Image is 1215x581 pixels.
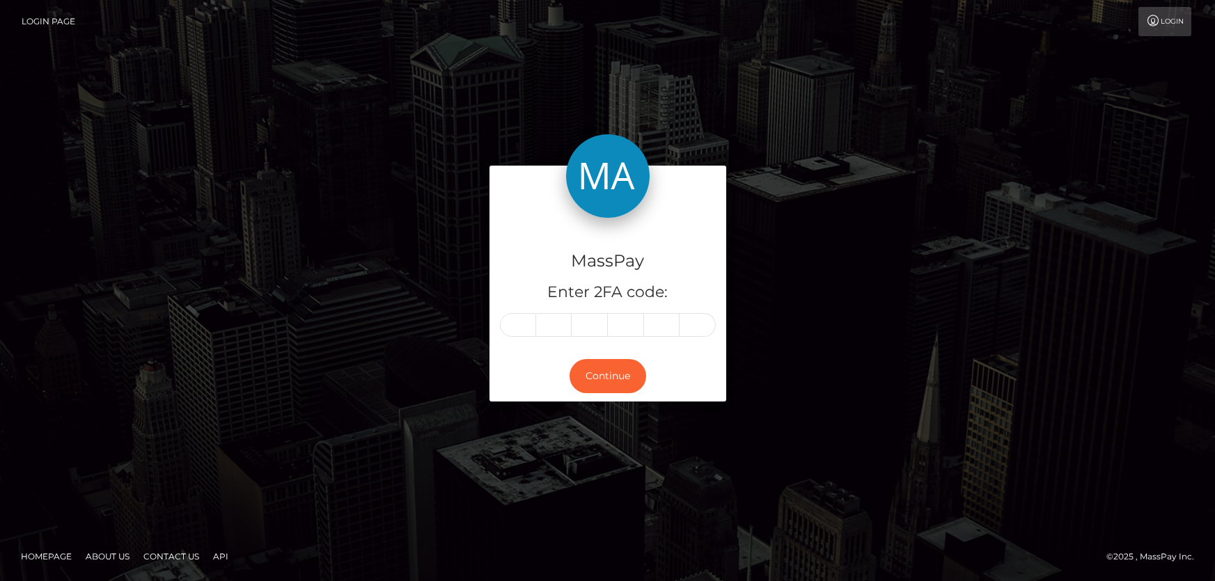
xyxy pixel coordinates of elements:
[570,359,646,393] button: Continue
[15,546,77,567] a: Homepage
[80,546,135,567] a: About Us
[566,134,650,218] img: MassPay
[500,282,716,303] h5: Enter 2FA code:
[500,249,716,273] h4: MassPay
[1138,7,1191,36] a: Login
[1106,549,1205,564] div: © 2025 , MassPay Inc.
[22,7,75,36] a: Login Page
[138,546,205,567] a: Contact Us
[207,546,234,567] a: API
